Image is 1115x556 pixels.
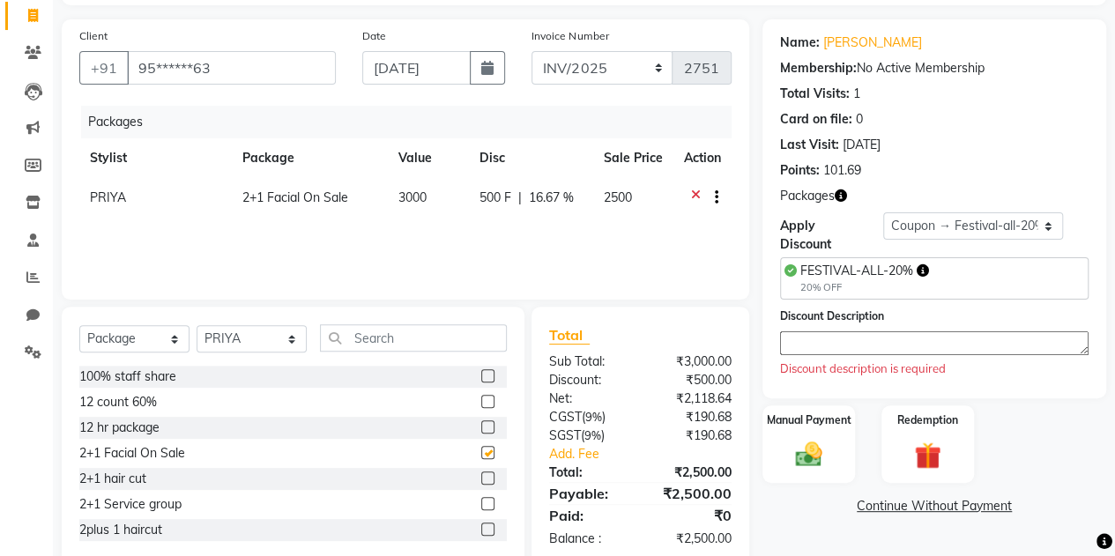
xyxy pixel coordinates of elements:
button: +91 [79,51,129,85]
div: No Active Membership [780,59,1089,78]
div: ₹2,500.00 [640,530,745,548]
img: _gift.svg [906,439,949,471]
div: ₹190.68 [640,426,745,445]
div: ( ) [536,426,641,445]
div: 2+1 Service group [79,495,182,514]
span: 3000 [398,189,427,205]
div: 2plus 1 haircut [79,521,162,539]
div: Paid: [536,505,641,526]
label: Discount Description [780,308,884,324]
div: ₹0 [640,505,745,526]
div: Discount: [536,371,641,389]
span: 16.67 % [529,189,574,207]
th: Action [673,138,732,178]
div: Points: [780,161,820,180]
th: Value [388,138,469,178]
div: Card on file: [780,110,852,129]
span: 2500 [604,189,632,205]
div: ₹190.68 [640,408,745,426]
label: Redemption [897,412,958,428]
div: 2+1 Facial On Sale [79,444,185,463]
a: Add. Fee [536,445,745,463]
div: 12 count 60% [79,393,157,411]
th: Package [232,138,388,178]
span: 9% [585,410,602,424]
label: Date [362,28,386,44]
span: 2+1 Facial On Sale [242,189,348,205]
div: Total Visits: [780,85,850,103]
div: 12 hr package [79,419,160,437]
th: Stylist [79,138,232,178]
div: 2+1 hair cut [79,470,146,488]
span: Total [549,326,590,345]
img: _cash.svg [787,439,830,470]
a: Continue Without Payment [766,497,1103,515]
div: 0 [856,110,863,129]
span: SGST [549,427,581,443]
div: 101.69 [823,161,861,180]
input: Search [320,324,507,352]
div: ₹2,500.00 [640,483,745,504]
div: Last Visit: [780,136,839,154]
div: Payable: [536,483,641,504]
th: Sale Price [593,138,673,178]
span: FESTIVAL-ALL-20% [800,263,913,278]
div: 1 [853,85,860,103]
div: 20% OFF [800,280,929,295]
div: Total: [536,463,641,482]
a: [PERSON_NAME] [823,33,922,52]
div: 100% staff share [79,367,176,386]
div: ₹3,000.00 [640,352,745,371]
span: PRIYA [90,189,126,205]
div: Balance : [536,530,641,548]
div: Apply Discount [780,217,883,254]
div: Membership: [780,59,857,78]
div: Discount description is required [780,360,1089,378]
div: ₹2,500.00 [640,463,745,482]
span: CGST [549,409,582,425]
span: Packages [780,187,835,205]
input: Search by Name/Mobile/Email/Code [127,51,336,85]
label: Manual Payment [767,412,851,428]
div: Sub Total: [536,352,641,371]
th: Disc [469,138,593,178]
div: ₹500.00 [640,371,745,389]
div: Name: [780,33,820,52]
div: ₹2,118.64 [640,389,745,408]
label: Invoice Number [531,28,608,44]
span: 9% [584,428,601,442]
div: Packages [81,106,745,138]
div: Net: [536,389,641,408]
span: 500 F [479,189,511,207]
span: | [518,189,522,207]
div: ( ) [536,408,641,426]
label: Client [79,28,108,44]
div: [DATE] [843,136,881,154]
